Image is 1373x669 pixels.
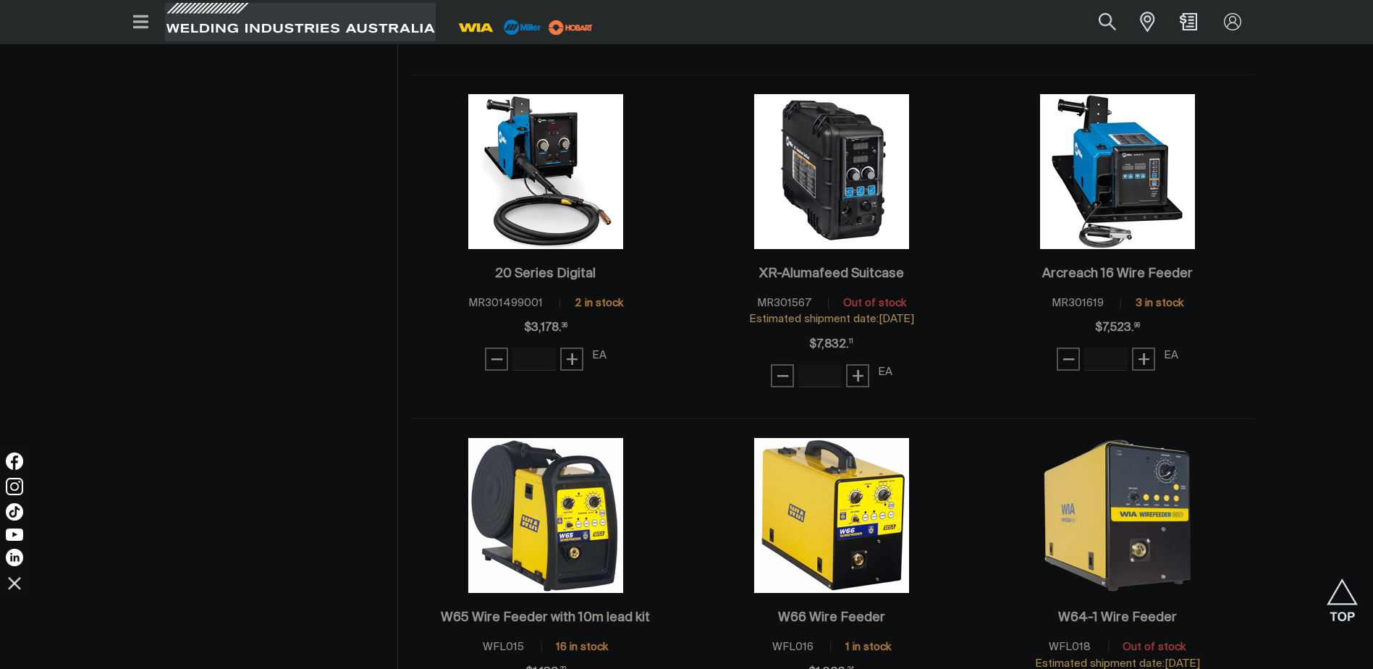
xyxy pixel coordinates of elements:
div: Price [1095,314,1140,342]
span: $7,832. [809,330,853,359]
a: Arcreach 16 Wire Feeder [1042,266,1193,282]
img: XR-Alumafeed Suitcase [754,94,909,249]
a: miller [544,22,597,33]
img: 20 Series Digital [468,94,623,249]
span: − [1062,347,1076,371]
span: − [490,347,504,371]
span: 3 in stock [1136,298,1183,308]
span: Out of stock [843,298,906,308]
span: MR301499001 [468,298,543,308]
a: W64-1 Wire Feeder [1058,610,1177,626]
button: Scroll to top [1326,578,1359,611]
h2: W64-1 Wire Feeder [1058,611,1177,624]
span: + [1137,347,1151,371]
img: YouTube [6,529,23,541]
div: EA [878,364,892,381]
h2: W65 Wire Feeder with 10m lead kit [441,611,650,624]
span: WFL015 [483,641,524,652]
input: Product name or item number... [1065,6,1132,38]
div: EA [1164,348,1178,364]
span: + [851,363,865,388]
span: − [776,363,790,388]
a: W65 Wire Feeder with 10m lead kit [441,610,650,626]
img: Instagram [6,478,23,495]
span: 16 in stock [556,641,608,652]
span: Out of stock [1123,641,1186,652]
img: W66 Wire Feeder [754,438,909,593]
a: XR-Alumafeed Suitcase [759,266,904,282]
img: W65 Wire Feeder with 10m lead kit [468,438,623,593]
a: 20 Series Digital [495,266,596,282]
div: Price [809,330,853,359]
h2: 20 Series Digital [495,267,596,280]
img: W64-1 Wire Feeder [1040,438,1195,593]
div: Price [524,314,567,342]
img: LinkedIn [6,549,23,566]
a: W66 Wire Feeder [778,610,885,626]
span: Estimated shipment date: [DATE] [1035,658,1200,669]
img: hide socials [2,571,27,595]
h2: XR-Alumafeed Suitcase [759,267,904,280]
button: Search products [1083,6,1132,38]
sup: 98 [1134,323,1140,329]
h2: W66 Wire Feeder [778,611,885,624]
span: 1 in stock [845,641,891,652]
img: Arcreach 16 Wire Feeder [1040,94,1195,249]
sup: 11 [849,339,853,345]
span: Estimated shipment date: [DATE] [749,314,914,324]
span: 2 in stock [575,298,623,308]
img: Facebook [6,453,23,470]
img: TikTok [6,503,23,521]
span: WFL016 [772,641,814,652]
span: MR301567 [757,298,811,308]
span: MR301619 [1052,298,1104,308]
span: + [565,347,579,371]
h2: Arcreach 16 Wire Feeder [1042,267,1193,280]
sup: 36 [562,323,567,329]
img: miller [544,17,597,38]
div: EA [592,348,607,364]
span: $7,523. [1095,314,1140,342]
span: $3,178. [524,314,567,342]
span: WFL018 [1049,641,1091,652]
a: Shopping cart (0 product(s)) [1177,13,1200,30]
